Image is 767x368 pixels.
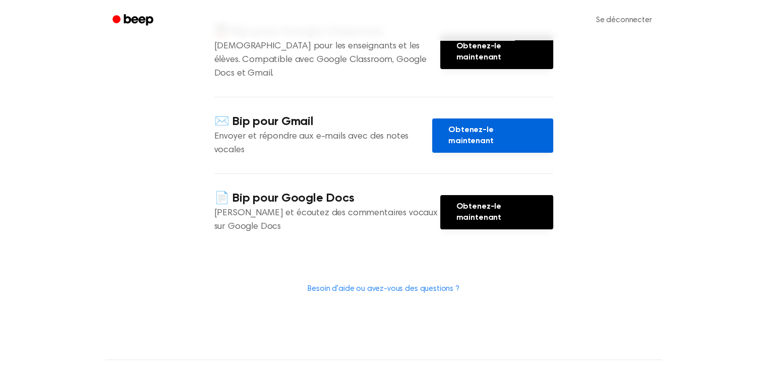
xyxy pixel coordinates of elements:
[308,285,459,293] a: Besoin d'aide ou avez-vous des questions ?
[596,16,652,24] font: Se déconnecter
[432,118,553,153] a: Obtenez-le maintenant
[214,42,427,78] font: [DEMOGRAPHIC_DATA] pour les enseignants et les élèves. Compatible avec Google Classroom, Google D...
[214,132,409,155] font: Envoyer et répondre aux e-mails avec des notes vocales
[440,195,553,229] a: Obtenez-le maintenant
[456,42,501,62] font: Obtenez-le maintenant
[214,192,355,204] font: 📄 Bip pour Google Docs
[105,11,162,30] a: Bip
[448,126,493,145] font: Obtenez-le maintenant
[214,115,314,128] font: ✉️ Bip pour Gmail
[586,8,662,32] a: Se déconnecter
[456,203,501,222] font: Obtenez-le maintenant
[440,35,553,69] a: Obtenez-le maintenant
[214,209,438,231] font: [PERSON_NAME] et écoutez des commentaires vocaux sur Google Docs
